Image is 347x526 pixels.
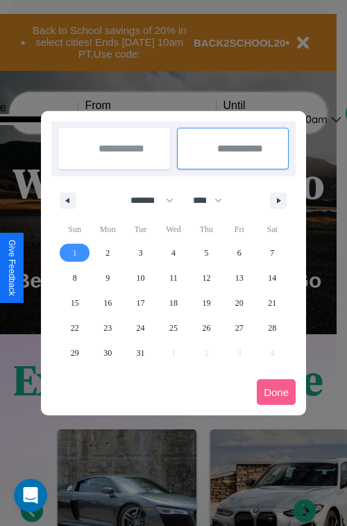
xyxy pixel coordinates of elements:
iframe: Intercom live chat [14,479,47,512]
span: 8 [73,265,77,290]
button: 13 [223,265,255,290]
button: 19 [190,290,223,315]
span: 22 [71,315,79,340]
span: 15 [71,290,79,315]
span: 28 [268,315,276,340]
button: 20 [223,290,255,315]
button: 25 [157,315,189,340]
span: 23 [103,315,112,340]
button: 23 [91,315,124,340]
span: 9 [105,265,110,290]
button: 31 [124,340,157,365]
button: 26 [190,315,223,340]
span: 27 [235,315,244,340]
span: 30 [103,340,112,365]
button: 30 [91,340,124,365]
button: 18 [157,290,189,315]
span: 2 [105,240,110,265]
button: 7 [256,240,289,265]
button: 29 [58,340,91,365]
span: 10 [137,265,145,290]
span: 29 [71,340,79,365]
span: Fri [223,218,255,240]
button: 3 [124,240,157,265]
span: 18 [169,290,178,315]
button: 12 [190,265,223,290]
span: 25 [169,315,178,340]
span: 1 [73,240,77,265]
span: Tue [124,218,157,240]
button: 27 [223,315,255,340]
button: 15 [58,290,91,315]
span: Wed [157,218,189,240]
button: 14 [256,265,289,290]
span: 5 [204,240,208,265]
span: 24 [137,315,145,340]
span: 20 [235,290,244,315]
button: 22 [58,315,91,340]
span: 7 [270,240,274,265]
span: 14 [268,265,276,290]
button: 17 [124,290,157,315]
button: 16 [91,290,124,315]
button: 9 [91,265,124,290]
button: Done [257,379,296,405]
button: 28 [256,315,289,340]
button: 1 [58,240,91,265]
span: Sat [256,218,289,240]
span: Mon [91,218,124,240]
span: 17 [137,290,145,315]
span: Thu [190,218,223,240]
span: Sun [58,218,91,240]
span: 31 [137,340,145,365]
button: 4 [157,240,189,265]
button: 21 [256,290,289,315]
span: 12 [202,265,210,290]
span: 26 [202,315,210,340]
button: 2 [91,240,124,265]
span: 6 [237,240,242,265]
button: 6 [223,240,255,265]
span: 19 [202,290,210,315]
button: 24 [124,315,157,340]
div: Give Feedback [7,240,17,296]
button: 5 [190,240,223,265]
span: 4 [171,240,176,265]
span: 13 [235,265,244,290]
span: 21 [268,290,276,315]
span: 11 [169,265,178,290]
button: 10 [124,265,157,290]
button: 8 [58,265,91,290]
span: 3 [139,240,143,265]
span: 16 [103,290,112,315]
button: 11 [157,265,189,290]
